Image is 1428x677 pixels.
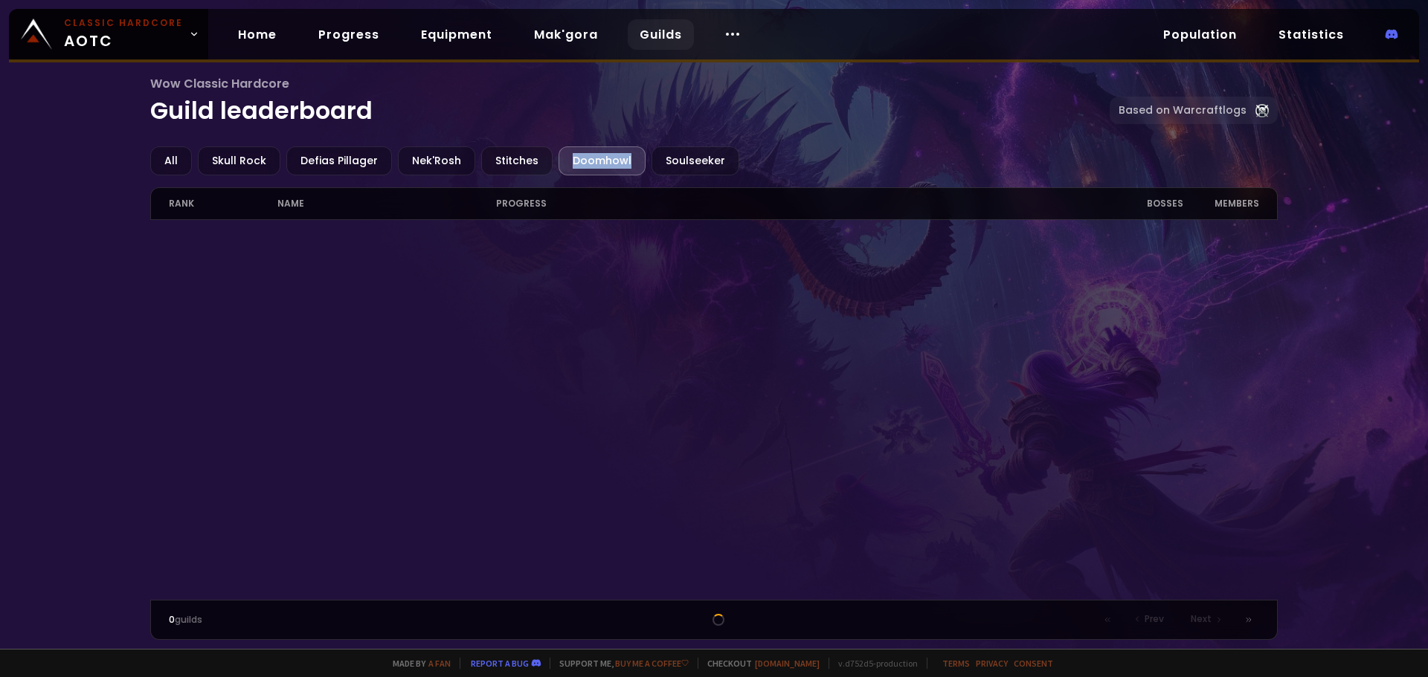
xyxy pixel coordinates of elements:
a: Based on Warcraftlogs [1110,97,1278,124]
div: Defias Pillager [286,146,392,175]
span: Next [1191,612,1212,626]
span: Wow Classic Hardcore [150,74,1110,93]
a: Classic HardcoreAOTC [9,9,208,59]
a: Guilds [628,19,694,50]
a: Terms [942,658,970,669]
a: Mak'gora [522,19,610,50]
div: members [1183,188,1260,219]
div: Skull Rock [198,146,280,175]
div: Nek'Rosh [398,146,475,175]
a: Consent [1014,658,1053,669]
div: guilds [169,613,442,626]
span: v. d752d5 - production [829,658,918,669]
div: Doomhowl [559,146,646,175]
div: All [150,146,192,175]
span: AOTC [64,16,183,52]
span: Prev [1145,612,1164,626]
span: 0 [169,613,175,626]
a: Population [1151,19,1249,50]
a: Privacy [976,658,1008,669]
a: Buy me a coffee [615,658,689,669]
a: Home [226,19,289,50]
div: name [277,188,495,219]
a: [DOMAIN_NAME] [755,658,820,669]
a: Statistics [1267,19,1356,50]
a: Equipment [409,19,504,50]
div: Stitches [481,146,553,175]
span: Made by [384,658,451,669]
div: Bosses [1096,188,1183,219]
div: Soulseeker [652,146,739,175]
a: Progress [306,19,391,50]
div: progress [496,188,1096,219]
a: Report a bug [471,658,529,669]
span: Checkout [698,658,820,669]
div: rank [169,188,278,219]
small: Classic Hardcore [64,16,183,30]
a: a fan [428,658,451,669]
h1: Guild leaderboard [150,74,1110,129]
img: Warcraftlog [1255,104,1269,117]
span: Support me, [550,658,689,669]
